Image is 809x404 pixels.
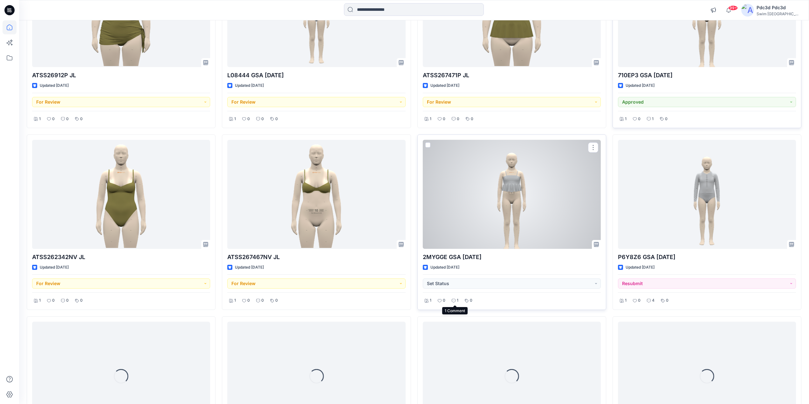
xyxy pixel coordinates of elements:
p: 0 [665,116,668,122]
p: 1 [457,297,458,304]
span: 99+ [728,5,738,10]
p: 1 [625,116,627,122]
p: 0 [80,297,83,304]
p: 0 [66,116,69,122]
p: 1 [652,116,654,122]
p: 0 [247,297,250,304]
p: L08444 GSA [DATE] [227,71,405,80]
a: 2MYGGE GSA 2025.6.16 [423,140,601,249]
p: Updated [DATE] [430,264,459,271]
p: 2MYGGE GSA [DATE] [423,253,601,262]
p: ATSS262342NV JL [32,253,210,262]
p: 0 [443,116,445,122]
p: 1 [430,297,431,304]
p: 4 [652,297,655,304]
p: 0 [52,297,55,304]
p: 0 [443,297,445,304]
p: Updated [DATE] [626,264,655,271]
p: Updated [DATE] [40,82,69,89]
p: ATSS267471P JL [423,71,601,80]
p: 0 [275,297,278,304]
p: P6Y8Z6 GSA [DATE] [618,253,796,262]
p: 0 [261,297,264,304]
p: 0 [470,297,472,304]
p: 0 [247,116,250,122]
p: Updated [DATE] [235,264,264,271]
p: 0 [457,116,459,122]
p: 0 [275,116,278,122]
p: 1 [430,116,431,122]
p: 0 [261,116,264,122]
p: 0 [471,116,473,122]
p: Updated [DATE] [626,82,655,89]
p: 0 [666,297,668,304]
p: 0 [638,297,641,304]
p: 1 [625,297,627,304]
p: 0 [66,297,69,304]
p: ATSS26912P JL [32,71,210,80]
a: ATSS267467NV JL [227,140,405,249]
p: Updated [DATE] [40,264,69,271]
p: ATSS267467NV JL [227,253,405,262]
p: 1 [39,297,41,304]
p: Updated [DATE] [430,82,459,89]
p: 710EP3 GSA [DATE] [618,71,796,80]
a: ATSS262342NV JL [32,140,210,249]
div: Pdc3d Pdc3d [757,4,801,11]
a: P6Y8Z6 GSA 2025.09.02 [618,140,796,249]
p: 1 [234,116,236,122]
p: 0 [80,116,83,122]
img: avatar [741,4,754,17]
p: Updated [DATE] [235,82,264,89]
p: 0 [52,116,55,122]
div: Swim [GEOGRAPHIC_DATA] [757,11,801,16]
p: 1 [39,116,41,122]
p: 1 [234,297,236,304]
p: 0 [638,116,641,122]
